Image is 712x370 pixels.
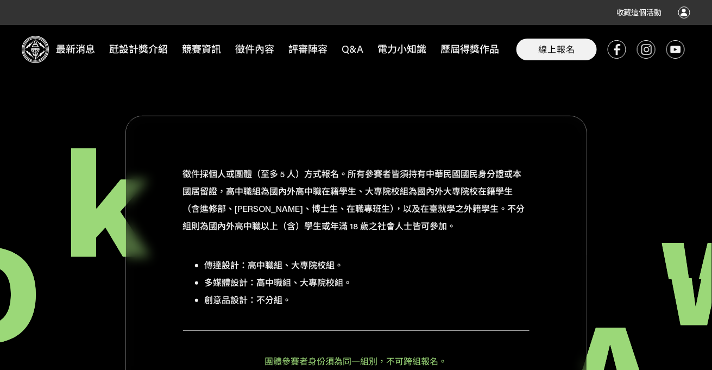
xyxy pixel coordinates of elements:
[205,256,530,274] li: 傳達設計：高中職組、大專院校組。
[370,25,433,73] a: 電力小知識
[282,40,333,58] span: 評審陣容
[103,40,174,58] span: 瓩設計獎介紹
[228,25,281,73] a: 徵件內容
[175,25,228,73] a: 競賽資訊
[336,40,369,58] span: Q&A
[434,40,505,58] span: 歷屆得獎作品
[102,25,175,73] a: 瓩設計獎介紹
[281,25,335,73] a: 評審陣容
[176,40,227,58] span: 競賽資訊
[538,43,575,55] span: 線上報名
[229,40,280,58] span: 徵件內容
[616,8,662,17] span: 收藏這個活動
[22,36,49,63] img: Logo
[335,25,370,73] a: Q&A
[205,291,530,309] li: 創意品設計：不分組。
[183,353,530,370] p: 團體參賽者身份須為同一組別，不可跨組報名。
[50,40,101,58] span: 最新消息
[516,39,597,60] button: 線上報名
[205,274,530,291] li: 多媒體設計：高中職組、大專院校組。
[433,25,506,73] a: 歷屆得獎作品
[183,165,530,235] p: 徵件採個人或團體（至多 5 人）方式報名。所有參賽者皆須持有中華民國國民身分證或本國居留證，高中職組為國內外高中職在籍學生、大專院校組為國內外大專院校在籍學生（含進修部、[PERSON_NAME...
[49,25,102,73] a: 最新消息
[371,40,432,58] span: 電力小知識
